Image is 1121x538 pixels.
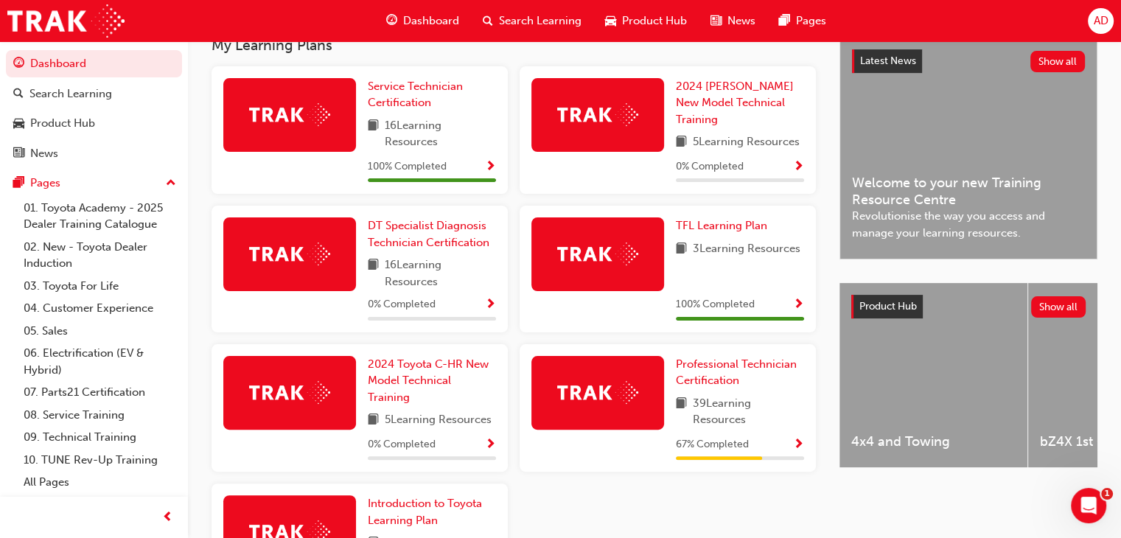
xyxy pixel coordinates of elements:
[18,404,182,427] a: 08. Service Training
[6,50,182,77] a: Dashboard
[839,37,1097,259] a: Latest NewsShow allWelcome to your new Training Resource CentreRevolutionise the way you access a...
[676,78,804,128] a: 2024 [PERSON_NAME] New Model Technical Training
[7,4,125,38] img: Trak
[793,296,804,314] button: Show Progress
[18,275,182,298] a: 03. Toyota For Life
[793,439,804,452] span: Show Progress
[1030,51,1086,72] button: Show all
[368,80,463,110] span: Service Technician Certification
[368,357,489,404] span: 2024 Toyota C-HR New Model Technical Training
[485,296,496,314] button: Show Progress
[18,449,182,472] a: 10. TUNE Rev-Up Training
[852,175,1085,208] span: Welcome to your new Training Resource Centre
[693,240,800,259] span: 3 Learning Resources
[18,426,182,449] a: 09. Technical Training
[368,78,496,111] a: Service Technician Certification
[485,439,496,452] span: Show Progress
[166,174,176,193] span: up-icon
[1088,8,1114,34] button: AD
[676,395,687,428] span: book-icon
[793,436,804,454] button: Show Progress
[1071,488,1106,523] iframe: Intercom live chat
[18,320,182,343] a: 05. Sales
[852,49,1085,73] a: Latest NewsShow all
[676,219,767,232] span: TFL Learning Plan
[13,177,24,190] span: pages-icon
[386,12,397,30] span: guage-icon
[471,6,593,36] a: search-iconSearch Learning
[368,495,496,528] a: Introduction to Toyota Learning Plan
[485,161,496,174] span: Show Progress
[30,115,95,132] div: Product Hub
[6,140,182,167] a: News
[485,436,496,454] button: Show Progress
[793,161,804,174] span: Show Progress
[839,283,1027,467] a: 4x4 and Towing
[18,381,182,404] a: 07. Parts21 Certification
[18,197,182,236] a: 01. Toyota Academy - 2025 Dealer Training Catalogue
[29,85,112,102] div: Search Learning
[385,256,496,290] span: 16 Learning Resources
[859,300,917,312] span: Product Hub
[249,103,330,126] img: Trak
[1101,488,1113,500] span: 1
[30,145,58,162] div: News
[676,357,797,388] span: Professional Technician Certification
[368,296,436,313] span: 0 % Completed
[6,80,182,108] a: Search Learning
[699,6,767,36] a: news-iconNews
[212,37,816,54] h3: My Learning Plans
[6,170,182,197] button: Pages
[368,219,489,249] span: DT Specialist Diagnosis Technician Certification
[851,295,1086,318] a: Product HubShow all
[499,13,582,29] span: Search Learning
[18,297,182,320] a: 04. Customer Experience
[676,436,749,453] span: 67 % Completed
[676,80,794,126] span: 2024 [PERSON_NAME] New Model Technical Training
[249,381,330,404] img: Trak
[374,6,471,36] a: guage-iconDashboard
[693,133,800,152] span: 5 Learning Resources
[676,240,687,259] span: book-icon
[13,88,24,101] span: search-icon
[18,471,182,494] a: All Pages
[860,55,916,67] span: Latest News
[693,395,804,428] span: 39 Learning Resources
[249,242,330,265] img: Trak
[796,13,826,29] span: Pages
[385,117,496,150] span: 16 Learning Resources
[368,217,496,251] a: DT Specialist Diagnosis Technician Certification
[676,296,755,313] span: 100 % Completed
[18,236,182,275] a: 02. New - Toyota Dealer Induction
[852,208,1085,241] span: Revolutionise the way you access and manage your learning resources.
[676,158,744,175] span: 0 % Completed
[368,256,379,290] span: book-icon
[793,298,804,312] span: Show Progress
[13,57,24,71] span: guage-icon
[18,342,182,381] a: 06. Electrification (EV & Hybrid)
[622,13,687,29] span: Product Hub
[676,217,773,234] a: TFL Learning Plan
[851,433,1016,450] span: 4x4 and Towing
[793,158,804,176] button: Show Progress
[676,133,687,152] span: book-icon
[605,12,616,30] span: car-icon
[483,12,493,30] span: search-icon
[557,381,638,404] img: Trak
[557,103,638,126] img: Trak
[403,13,459,29] span: Dashboard
[767,6,838,36] a: pages-iconPages
[13,117,24,130] span: car-icon
[1031,296,1086,318] button: Show all
[485,158,496,176] button: Show Progress
[485,298,496,312] span: Show Progress
[710,12,722,30] span: news-icon
[6,110,182,137] a: Product Hub
[368,411,379,430] span: book-icon
[368,117,379,150] span: book-icon
[727,13,755,29] span: News
[368,158,447,175] span: 100 % Completed
[557,242,638,265] img: Trak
